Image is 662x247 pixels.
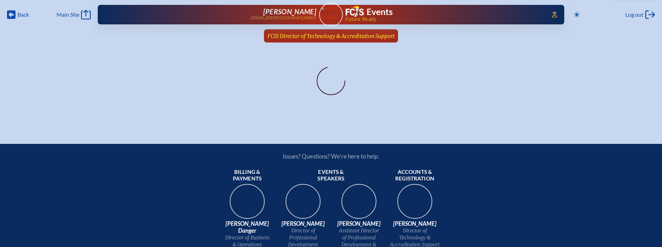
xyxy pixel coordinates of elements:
[57,11,79,18] span: Main Site
[625,11,643,18] span: Log out
[208,153,454,160] p: Issues? Questions? We’re here to help.
[346,6,542,22] div: FCIS Events — Future ready
[316,2,346,21] img: User Avatar
[222,220,272,234] span: [PERSON_NAME] Danger
[267,33,395,39] span: FCIS Director of Technology & Accreditation Support
[265,29,397,43] a: FCIS Director of Technology & Accreditation Support
[334,220,384,227] span: [PERSON_NAME]
[319,3,343,26] a: User Avatar
[346,6,364,17] img: Florida Council of Independent Schools
[392,182,437,226] img: b1ee34a6-5a78-4519-85b2-7190c4823173
[390,220,440,227] span: [PERSON_NAME]
[225,182,270,226] img: 9c64f3fb-7776-47f4-83d7-46a341952595
[346,6,393,18] a: FCIS LogoEvents
[390,169,440,183] span: Accounts & registration
[345,17,542,22] span: Future Ready
[263,7,316,16] span: [PERSON_NAME]
[278,220,328,227] span: [PERSON_NAME]
[251,16,316,20] p: [EMAIL_ADDRESS][DOMAIN_NAME]
[337,182,381,226] img: 545ba9c4-c691-43d5-86fb-b0a622cbeb82
[120,8,316,22] a: [PERSON_NAME][EMAIL_ADDRESS][DOMAIN_NAME]
[306,169,356,183] span: Events & speakers
[222,169,272,183] span: Billing & payments
[57,10,91,20] a: Main Site
[281,182,325,226] img: 94e3d245-ca72-49ea-9844-ae84f6d33c0f
[17,11,29,18] span: Back
[367,8,393,16] h1: Events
